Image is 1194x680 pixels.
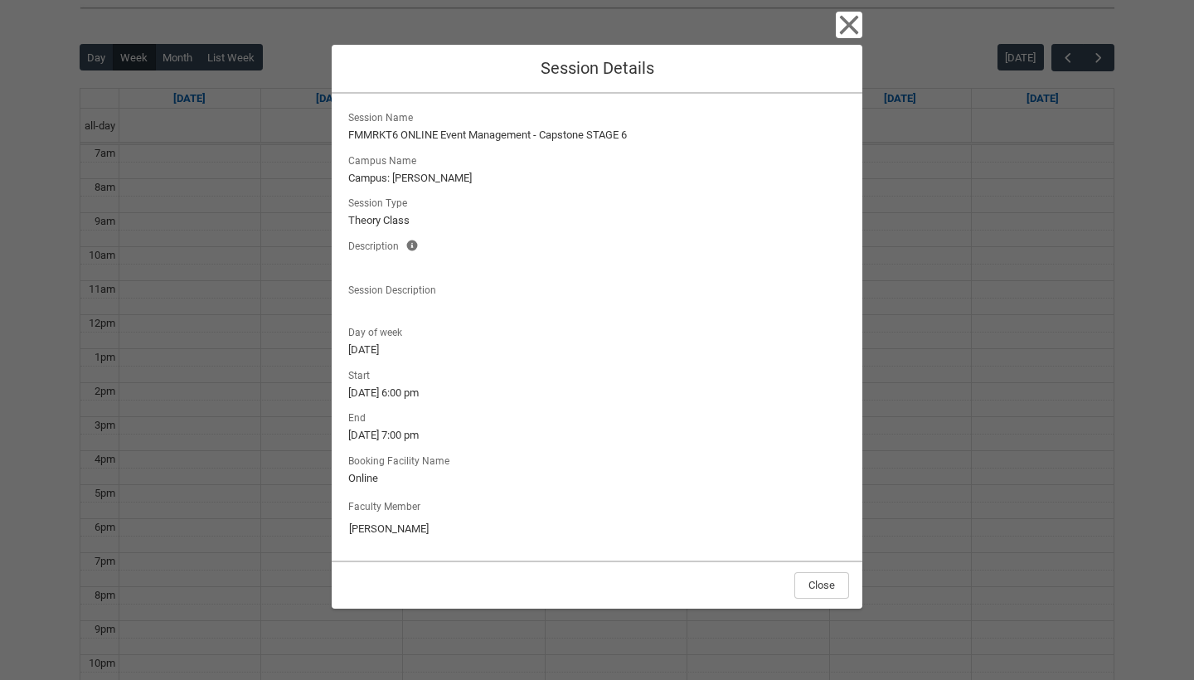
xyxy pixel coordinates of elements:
span: Session Type [348,192,414,211]
span: Session Name [348,107,420,125]
lightning-formatted-text: Campus: [PERSON_NAME] [348,170,846,187]
span: Campus Name [348,150,423,168]
lightning-formatted-text: FMMRKT6 ONLINE Event Management - Capstone STAGE 6 [348,127,846,143]
lightning-formatted-text: [DATE] [348,342,846,358]
span: Session Description [348,279,443,298]
span: Description [348,236,405,254]
span: Day of week [348,322,409,340]
label: Faculty Member [348,496,427,514]
lightning-formatted-text: Theory Class [348,212,846,229]
lightning-formatted-text: [DATE] 7:00 pm [348,427,846,444]
span: End [348,407,372,425]
lightning-formatted-text: Online [348,470,846,487]
lightning-formatted-text: [DATE] 6:00 pm [348,385,846,401]
button: Close [794,572,849,599]
span: Booking Facility Name [348,450,456,469]
span: Session Details [541,58,654,78]
span: Start [348,365,376,383]
button: Close [836,12,862,38]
